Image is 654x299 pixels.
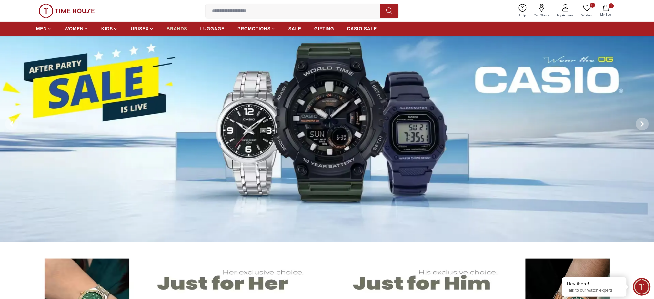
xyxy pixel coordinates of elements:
[633,278,651,296] div: Chat Widget
[590,3,595,8] span: 0
[237,26,271,32] span: PROMOTIONS
[101,23,118,35] a: KIDS
[200,23,225,35] a: LUGGAGE
[579,13,595,18] span: Wishlist
[65,26,84,32] span: WOMEN
[36,26,47,32] span: MEN
[347,26,377,32] span: CASIO SALE
[347,23,377,35] a: CASIO SALE
[36,23,52,35] a: MEN
[578,3,597,19] a: 0Wishlist
[314,23,334,35] a: GIFTING
[598,12,614,17] span: My Bag
[597,3,615,18] button: 1My Bag
[167,23,187,35] a: BRANDS
[530,3,553,19] a: Our Stores
[609,3,614,8] span: 1
[531,13,552,18] span: Our Stores
[39,4,95,18] img: ...
[200,26,225,32] span: LUGGAGE
[131,26,149,32] span: UNISEX
[101,26,113,32] span: KIDS
[517,13,529,18] span: Help
[567,288,622,293] p: Talk to our watch expert!
[516,3,530,19] a: Help
[131,23,154,35] a: UNISEX
[288,26,301,32] span: SALE
[237,23,276,35] a: PROMOTIONS
[65,23,88,35] a: WOMEN
[567,281,622,287] div: Hey there!
[288,23,301,35] a: SALE
[167,26,187,32] span: BRANDS
[314,26,334,32] span: GIFTING
[555,13,577,18] span: My Account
